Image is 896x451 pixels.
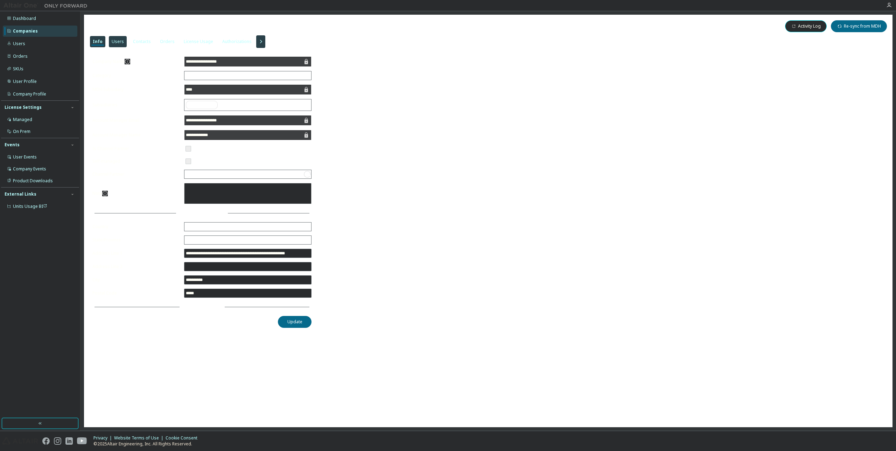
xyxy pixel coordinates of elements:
img: Altair One [3,2,91,9]
label: Account Manager Name [92,132,180,138]
button: Update [278,316,311,328]
img: youtube.svg [77,437,87,445]
label: Is Channel Partner [92,146,180,151]
p: © 2025 Altair Engineering, Inc. All Rights Reserved. [93,441,202,447]
button: Re-sync from MDH [831,20,887,32]
img: altair_logo.svg [2,437,38,445]
div: User Events [13,154,37,160]
div: External Links [5,191,36,197]
div: Authorizations [222,39,252,44]
div: solidThinking [184,99,311,111]
div: Cookie Consent [166,435,202,441]
div: Loading... [184,170,311,178]
span: Units Usage BI [13,203,47,209]
div: User Profile [13,79,37,84]
div: Privacy [93,435,114,441]
label: Note [92,190,102,196]
label: Account Manager Email [92,118,180,123]
div: [US_STATE] [184,236,311,244]
img: instagram.svg [54,437,61,445]
label: Country [92,224,180,230]
span: Analog Devices Inc - 109559 [88,21,183,31]
div: License Settings [5,105,42,110]
span: Address Details [180,210,218,216]
button: Activity Log [785,20,827,32]
label: Channel Partner [92,171,180,177]
div: Users [13,41,25,47]
label: Address Line 2 [92,264,180,269]
label: Postal Code [92,290,180,296]
button: information [102,191,108,196]
div: SKUs [13,66,23,72]
div: On Prem [13,129,30,134]
div: Managed [13,117,32,122]
div: Commercial [185,72,211,79]
label: Company Name [92,59,180,64]
label: Self-managed [92,158,180,164]
label: Address Line 1 [92,251,180,256]
span: More Details [184,304,215,310]
div: Company Events [13,166,46,172]
div: Events [5,142,20,148]
div: [GEOGRAPHIC_DATA] [185,223,229,231]
div: Contacts [133,39,151,44]
div: Product Downloads [13,178,53,184]
div: Loading... [186,171,205,177]
img: linkedin.svg [65,437,73,445]
div: Companies [13,28,38,34]
label: Subsidiaries [92,102,180,108]
div: Commercial [184,71,311,80]
div: License Usage [184,39,213,44]
label: City [92,277,180,283]
div: solidThinking [186,101,218,109]
label: State/Province [92,237,180,243]
div: Orders [160,39,175,44]
div: Info [93,39,103,44]
div: Users [112,39,124,44]
div: Website Terms of Use [114,435,166,441]
label: Category [92,73,180,78]
label: MDH Subsidary [92,87,180,92]
div: Company Profile [13,91,46,97]
img: facebook.svg [42,437,50,445]
div: [US_STATE] [185,236,209,244]
div: Dashboard [13,16,36,21]
div: [GEOGRAPHIC_DATA] [184,223,311,231]
div: Orders [13,54,28,59]
button: information [125,59,130,64]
